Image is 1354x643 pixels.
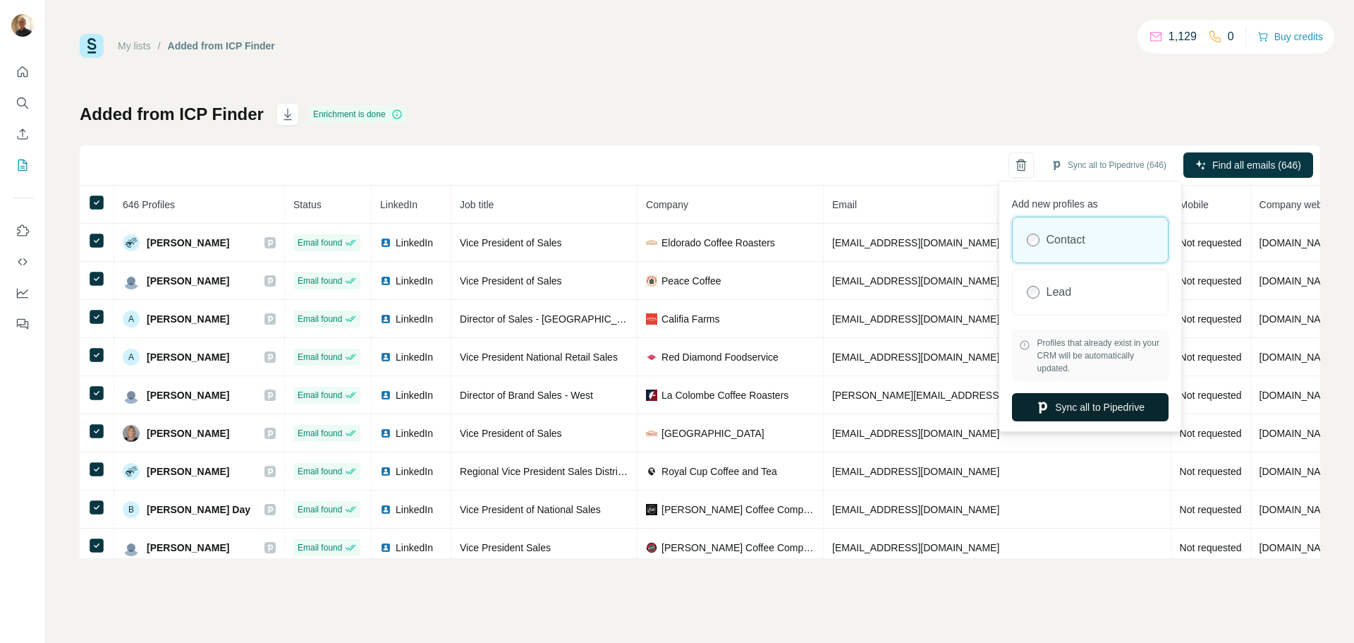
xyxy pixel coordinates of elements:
[832,199,857,210] span: Email
[123,272,140,289] img: Avatar
[460,313,758,325] span: Director of Sales - [GEOGRAPHIC_DATA] + [GEOGRAPHIC_DATA]
[298,351,342,363] span: Email found
[123,311,140,327] div: A
[1180,466,1242,477] span: Not requested
[293,199,322,210] span: Status
[1180,542,1242,553] span: Not requested
[832,466,999,477] span: [EMAIL_ADDRESS][DOMAIN_NAME]
[123,199,175,210] span: 646 Profiles
[1260,542,1338,553] span: [DOMAIN_NAME]
[147,426,229,440] span: [PERSON_NAME]
[646,542,657,553] img: company-logo
[1260,390,1338,401] span: [DOMAIN_NAME]
[1260,351,1338,363] span: [DOMAIN_NAME]
[396,388,433,402] span: LinkedIn
[309,106,407,123] div: Enrichment is done
[11,59,34,85] button: Quick start
[1212,158,1301,172] span: Find all emails (646)
[832,390,1162,401] span: [PERSON_NAME][EMAIL_ADDRESS][PERSON_NAME][DOMAIN_NAME]
[1257,27,1323,47] button: Buy credits
[1047,284,1072,301] label: Lead
[661,274,721,288] span: Peace Coffee
[11,14,34,37] img: Avatar
[1037,337,1161,375] span: Profiles that already exist in your CRM will be automatically updated.
[298,465,342,478] span: Email found
[147,464,229,479] span: [PERSON_NAME]
[832,351,999,363] span: [EMAIL_ADDRESS][DOMAIN_NAME]
[118,40,151,52] a: My lists
[1180,428,1242,439] span: Not requested
[380,351,391,363] img: LinkedIn logo
[1260,199,1338,210] span: Company website
[646,275,657,287] img: company-logo
[298,275,342,287] span: Email found
[80,103,264,126] h1: Added from ICP Finder
[1260,428,1338,439] span: [DOMAIN_NAME]
[460,351,618,363] span: Vice President National Retail Sales
[460,390,593,401] span: Director of Brand Sales - West
[646,351,657,363] img: company-logo
[460,542,551,553] span: Vice President Sales
[380,199,417,210] span: LinkedIn
[1047,232,1085,248] label: Contact
[380,542,391,553] img: LinkedIn logo
[396,274,433,288] span: LinkedIn
[298,503,342,516] span: Email found
[147,274,229,288] span: [PERSON_NAME]
[1260,237,1338,248] span: [DOMAIN_NAME]
[396,503,433,517] span: LinkedIn
[396,350,433,364] span: LinkedIn
[396,426,433,440] span: LinkedIn
[661,350,779,364] span: Red Diamond Foodservice
[1180,313,1242,325] span: Not requested
[298,236,342,249] span: Email found
[396,464,433,479] span: LinkedIn
[396,312,433,326] span: LinkedIn
[1228,28,1234,45] p: 0
[1260,466,1338,477] span: [DOMAIN_NAME]
[380,390,391,401] img: LinkedIn logo
[396,236,433,250] span: LinkedIn
[123,463,140,480] img: Avatar
[646,240,657,246] img: company-logo
[832,275,999,287] span: [EMAIL_ADDRESS][DOMAIN_NAME]
[1169,28,1197,45] p: 1,129
[646,504,657,515] img: company-logo
[147,236,229,250] span: [PERSON_NAME]
[11,121,34,147] button: Enrich CSV
[460,275,562,287] span: Vice President of Sales
[1260,313,1338,325] span: [DOMAIN_NAME]
[11,280,34,306] button: Dashboard
[147,388,229,402] span: [PERSON_NAME]
[123,501,140,518] div: B
[380,428,391,439] img: LinkedIn logo
[646,313,657,325] img: company-logo
[1260,275,1338,287] span: [DOMAIN_NAME]
[460,428,562,439] span: Vice President of Sales
[460,199,494,210] span: Job title
[147,312,229,326] span: [PERSON_NAME]
[1180,199,1209,210] span: Mobile
[11,249,34,275] button: Use Surfe API
[380,275,391,287] img: LinkedIn logo
[11,90,34,116] button: Search
[1012,393,1169,421] button: Sync all to Pipedrive
[460,237,562,248] span: Vice President of Sales
[1180,237,1242,248] span: Not requested
[460,504,601,515] span: Vice President of National Sales
[11,311,34,337] button: Feedback
[460,466,645,477] span: Regional Vice President Sales Distribution
[832,313,999,325] span: [EMAIL_ADDRESS][DOMAIN_NAME]
[661,426,764,440] span: [GEOGRAPHIC_DATA]
[1260,504,1338,515] span: [DOMAIN_NAME]
[380,504,391,515] img: LinkedIn logo
[168,39,275,53] div: Added from ICP Finder
[380,313,391,325] img: LinkedIn logo
[1180,504,1242,515] span: Not requested
[298,313,342,325] span: Email found
[646,466,657,477] img: company-logo
[832,428,999,439] span: [EMAIL_ADDRESS][DOMAIN_NAME]
[1180,351,1242,363] span: Not requested
[123,234,140,251] img: Avatar
[147,503,250,517] span: [PERSON_NAME] Day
